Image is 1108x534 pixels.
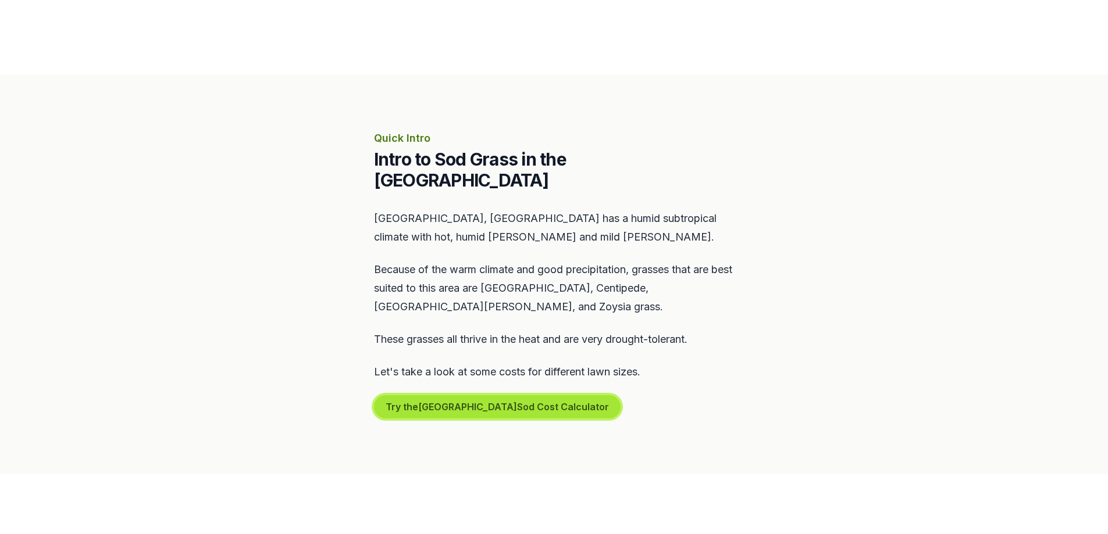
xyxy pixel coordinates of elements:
button: Try the[GEOGRAPHIC_DATA]Sod Cost Calculator [374,395,621,418]
h2: Intro to Sod Grass in the [GEOGRAPHIC_DATA] [374,149,735,191]
p: Because of the warm climate and good precipitation, grasses that are best suited to this area are... [374,260,735,316]
p: These grasses all thrive in the heat and are very drought-tolerant. [374,330,735,349]
p: Quick Intro [374,130,735,146]
p: [GEOGRAPHIC_DATA], [GEOGRAPHIC_DATA] has a humid subtropical climate with hot, humid [PERSON_NAME... [374,209,735,246]
p: Let's take a look at some costs for different lawn sizes. [374,363,735,381]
